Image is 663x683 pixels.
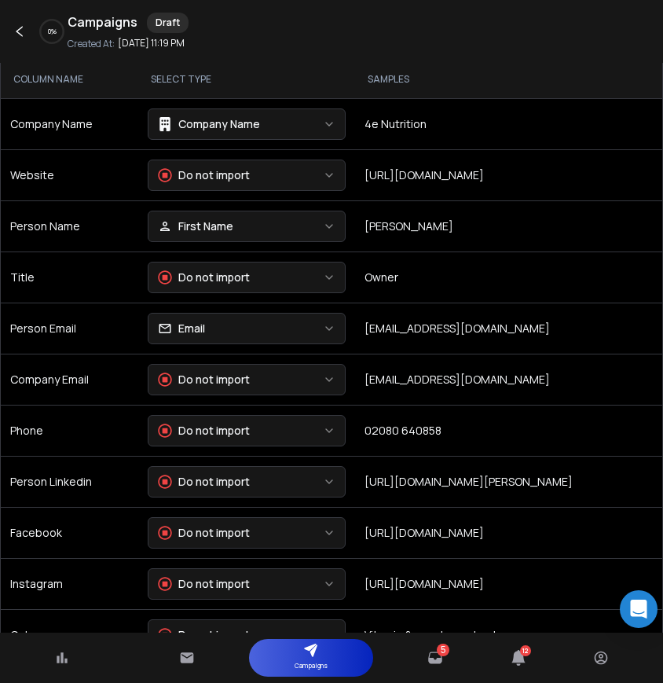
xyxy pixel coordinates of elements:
[355,200,662,252] td: [PERSON_NAME]
[118,37,185,50] p: [DATE] 11:19 PM
[147,13,189,33] div: Draft
[355,507,662,558] td: [URL][DOMAIN_NAME]
[158,270,250,285] div: Do not import
[1,507,138,558] td: Facebook
[355,609,662,660] td: Vitamin & supplements store
[355,149,662,200] td: [URL][DOMAIN_NAME]
[1,558,138,609] td: Instagram
[355,303,662,354] td: [EMAIL_ADDRESS][DOMAIN_NAME]
[68,13,137,33] h1: Campaigns
[355,354,662,405] td: [EMAIL_ADDRESS][DOMAIN_NAME]
[295,658,328,674] p: Campaigns
[1,61,138,98] th: COLUMN NAME
[1,98,138,149] td: Company Name
[355,456,662,507] td: [URL][DOMAIN_NAME][PERSON_NAME]
[158,321,205,336] div: Email
[158,116,260,132] div: Company Name
[355,98,662,149] td: 4e Nutrition
[427,650,443,666] a: 5
[1,405,138,456] td: Phone
[158,423,250,439] div: Do not import
[1,609,138,660] td: Category
[68,38,115,50] p: Created At:
[520,645,531,656] span: 12
[158,167,250,183] div: Do not import
[158,627,250,643] div: Do not import
[158,372,250,387] div: Do not import
[48,27,57,36] p: 0 %
[355,558,662,609] td: [URL][DOMAIN_NAME]
[158,525,250,541] div: Do not import
[1,200,138,252] td: Person Name
[355,252,662,303] td: Owner
[158,576,250,592] div: Do not import
[1,149,138,200] td: Website
[138,61,355,98] th: SELECT TYPE
[441,644,446,656] span: 5
[1,354,138,405] td: Company Email
[1,303,138,354] td: Person Email
[1,456,138,507] td: Person Linkedin
[158,218,233,234] div: First Name
[620,590,658,628] div: Open Intercom Messenger
[1,252,138,303] td: Title
[158,474,250,490] div: Do not import
[355,405,662,456] td: 02080 640858
[355,61,662,98] th: SAMPLES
